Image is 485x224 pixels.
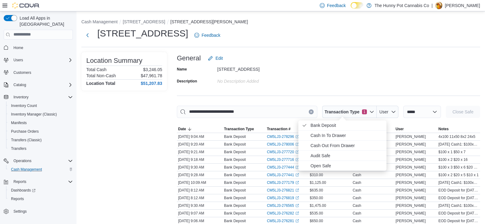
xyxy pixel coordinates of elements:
[11,44,73,51] span: Home
[9,145,29,152] a: Transfers
[9,195,73,203] span: Reports
[311,132,383,139] span: Cash In To Drawer
[310,218,323,223] span: $650.00
[223,125,266,133] button: Transaction Type
[1,207,75,216] button: Settings
[396,203,426,208] span: [PERSON_NAME]
[11,196,24,201] span: Reports
[11,207,73,215] span: Settings
[1,93,75,101] button: Inventory
[11,157,73,165] span: Operations
[11,178,29,185] button: Reports
[353,173,361,177] div: Cash
[11,146,26,151] span: Transfers
[11,69,34,76] a: Customers
[438,203,479,208] span: [DATE] Cash1: $100x1, $50x3, $20x7, $10x4 Cash2: $100x5, $50x4, $20x17, $5x1
[267,165,299,170] a: CM5LJ3-277444External link
[177,106,317,118] input: This is a search bar. As you type, the results lower in the page will automatically filter.
[353,196,361,200] div: Cash
[9,136,73,144] span: Transfers (Classic)
[224,142,246,147] p: Bank Deposit
[177,187,223,194] div: [DATE] 8:12 AM
[267,180,299,185] a: CM5LJ3-277179External link
[206,52,225,64] button: Edit
[9,128,73,135] span: Purchase Orders
[11,56,25,64] button: Users
[377,106,398,118] button: User
[295,181,299,184] svg: External link
[267,211,299,216] a: CM5LJ3-276282External link
[11,112,57,117] span: Inventory Manager (Classic)
[224,165,246,170] p: Bank Deposit
[438,150,466,154] span: $100 x 1 $50 x 7
[177,67,187,72] label: Name
[86,73,116,78] h6: Total Non-Cash
[6,195,75,203] button: Reports
[224,211,246,216] p: Bank Deposit
[86,81,115,86] h4: Location Total
[86,67,106,72] h6: Total Cash
[97,27,188,40] h1: [STREET_ADDRESS]
[353,180,361,185] div: Cash
[177,125,223,133] button: Date
[396,211,426,216] span: [PERSON_NAME]
[396,165,426,170] span: [PERSON_NAME]
[311,122,383,129] span: Bank Deposit
[177,210,223,217] div: [DATE] 9:07 AM
[267,134,299,139] a: CM5LJ3-278296External link
[11,69,73,76] span: Customers
[267,157,299,162] a: CM5LJ3-277716External link
[11,44,26,51] a: Home
[215,55,223,61] span: Edit
[1,81,75,89] button: Catalog
[11,93,31,101] button: Inventory
[217,76,299,84] div: No Description added
[9,166,44,173] a: Cash Management
[435,2,442,9] div: Andy Ramgobin
[396,188,426,193] span: [PERSON_NAME]
[1,43,75,52] button: Home
[311,152,383,159] span: Audit Safe
[11,157,34,165] button: Operations
[6,136,75,144] button: Transfers (Classic)
[177,171,223,179] div: [DATE] 9:28 AM
[6,165,75,174] button: Cash Management
[438,157,468,162] span: $100 x 2 $20 x 16
[177,164,223,171] div: [DATE] 9:30 AM
[438,165,479,170] span: $100 x 3 $50 x 6 $20 x 18 $10 x 1 $5 x 1
[177,194,223,202] div: [DATE] 8:12 AM
[295,135,299,139] svg: External link
[396,127,404,131] span: User
[224,196,246,200] p: Bank Deposit
[295,188,299,192] svg: External link
[11,208,29,215] a: Settings
[141,81,162,86] h4: $51,207.83
[9,128,41,135] a: Purchase Orders
[267,203,299,208] a: CM5LJ3-276565External link
[298,161,386,171] li: Open Safe
[375,2,429,9] p: The Hunny Pot Cannabis Co
[438,173,479,177] span: $100 x 2 $20 x 5 $10 x 1
[9,111,59,118] a: Inventory Manager (Classic)
[311,162,383,169] span: Open Safe
[396,180,426,185] span: [PERSON_NAME]
[217,64,299,72] div: [STREET_ADDRESS]
[298,120,386,171] ul: Transaction Type
[396,173,426,177] span: [PERSON_NAME]
[353,203,361,208] div: Cash
[295,158,299,161] svg: External link
[6,127,75,136] button: Purchase Orders
[177,133,223,140] div: [DATE] 9:04 AM
[298,131,386,141] li: Cash In To Drawer
[298,151,386,161] li: Audit Safe
[322,106,377,118] button: Transaction Type1 active filters
[177,55,201,62] h3: General
[177,141,223,148] div: [DATE] 9:20 AM
[267,188,299,193] a: CM5LJ3-276821External link
[177,148,223,156] div: [DATE] 9:21 AM
[170,19,248,24] button: [STREET_ADDRESS][PERSON_NAME]
[178,127,186,131] span: Date
[6,119,75,127] button: Manifests
[1,56,75,64] button: Users
[11,56,73,64] span: Users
